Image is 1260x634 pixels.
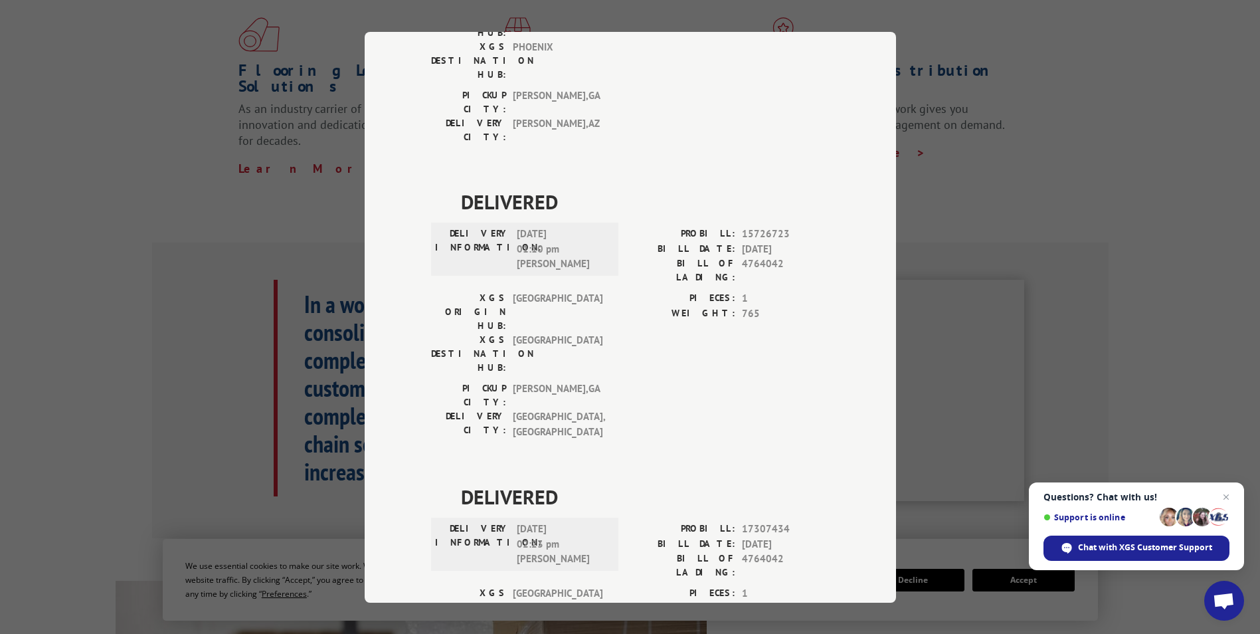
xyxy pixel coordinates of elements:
span: Chat with XGS Customer Support [1078,542,1212,554]
span: [DATE] 02:23 pm [PERSON_NAME] [517,522,606,567]
label: DELIVERY INFORMATION: [435,522,510,567]
label: XGS ORIGIN HUB: [431,586,506,628]
span: 17307434 [742,522,830,537]
span: [DATE] [742,241,830,257]
span: [GEOGRAPHIC_DATA] [513,586,602,628]
span: 4764042 [742,552,830,580]
span: Questions? Chat with us! [1043,492,1229,502]
span: 80 [742,601,830,616]
span: 1 [742,586,830,601]
label: BILL DATE: [630,241,735,257]
label: PROBILL: [630,522,735,537]
label: XGS ORIGIN HUB: [431,291,506,333]
label: XGS DESTINATION HUB: [431,333,506,375]
span: [GEOGRAPHIC_DATA] [513,333,602,375]
span: [PERSON_NAME] , AZ [513,116,602,144]
label: DELIVERY INFORMATION: [435,227,510,272]
span: [PERSON_NAME] , GA [513,88,602,116]
span: [GEOGRAPHIC_DATA] [513,291,602,333]
label: PIECES: [630,586,735,601]
span: [DATE] [742,536,830,552]
label: WEIGHT: [630,601,735,616]
span: DELIVERED [461,187,830,217]
label: WEIGHT: [630,306,735,321]
span: PHOENIX [513,40,602,82]
span: Chat with XGS Customer Support [1043,536,1229,561]
span: Support is online [1043,512,1155,522]
span: 765 [742,306,830,321]
span: [PERSON_NAME] , GA [513,381,602,409]
label: BILL OF LADING: [630,257,735,284]
label: PICKUP CITY: [431,381,506,409]
label: PIECES: [630,291,735,306]
span: 15726723 [742,227,830,242]
label: BILL DATE: [630,536,735,552]
label: PROBILL: [630,227,735,242]
label: DELIVERY CITY: [431,409,506,439]
span: [DATE] 01:10 pm [PERSON_NAME] [517,227,606,272]
label: DELIVERY CITY: [431,116,506,144]
span: DELIVERED [461,482,830,512]
label: XGS DESTINATION HUB: [431,40,506,82]
a: Open chat [1204,581,1244,621]
span: 1 [742,291,830,306]
label: BILL OF LADING: [630,552,735,580]
label: PICKUP CITY: [431,88,506,116]
span: 4764042 [742,257,830,284]
span: [GEOGRAPHIC_DATA] , [GEOGRAPHIC_DATA] [513,409,602,439]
